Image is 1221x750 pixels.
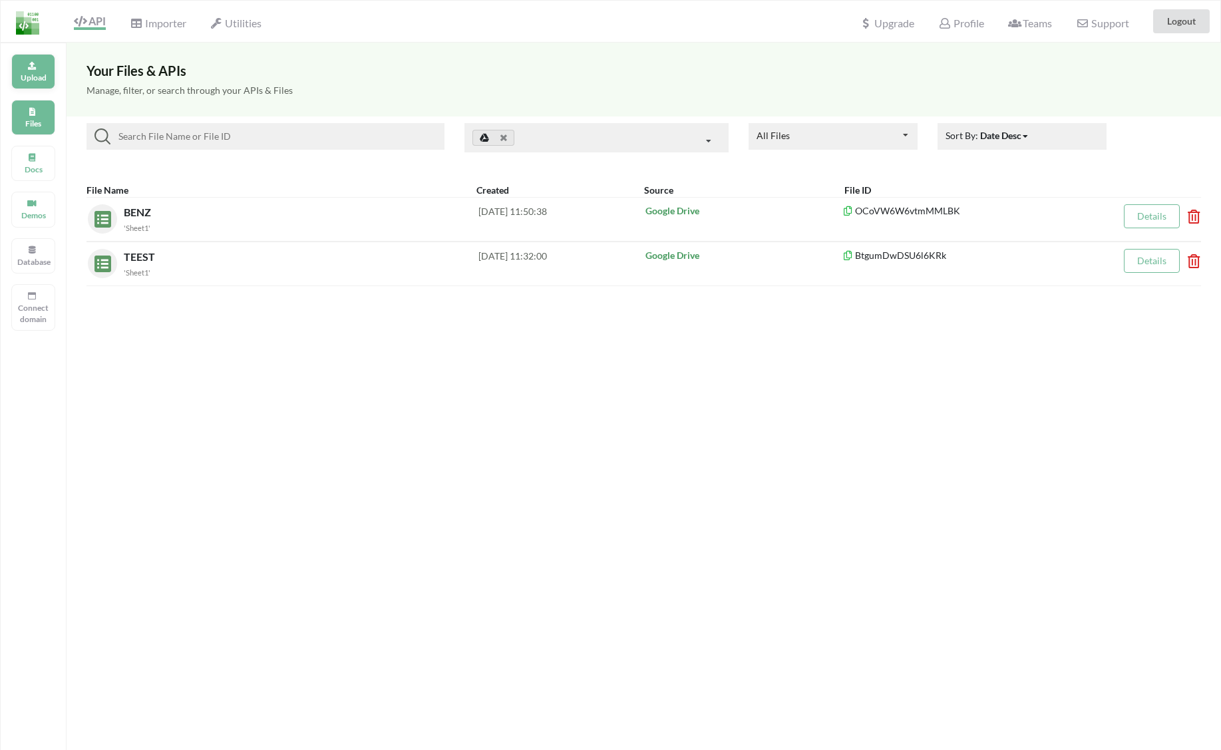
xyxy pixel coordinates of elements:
[17,302,49,325] p: Connect domain
[1153,9,1210,33] button: Logout
[17,256,49,268] p: Database
[1124,249,1180,273] button: Details
[645,204,842,218] p: Google Drive
[938,17,983,29] span: Profile
[17,118,49,129] p: Files
[757,131,790,140] div: All Files
[88,249,111,272] img: sheets.7a1b7961.svg
[1076,18,1129,29] span: Support
[110,128,439,144] input: Search File Name or File ID
[980,128,1021,142] div: Date Desc
[87,184,128,196] b: File Name
[88,204,111,228] img: sheets.7a1b7961.svg
[860,18,914,29] span: Upgrade
[87,63,1201,79] h3: Your Files & APIs
[210,17,262,29] span: Utilities
[87,85,1201,96] h5: Manage, filter, or search through your APIs & Files
[1137,255,1166,266] a: Details
[1124,204,1180,228] button: Details
[478,204,643,234] div: [DATE] 11:50:38
[124,268,150,277] small: 'Sheet1'
[946,130,1030,141] span: Sort By:
[124,206,154,218] span: BENZ
[94,128,110,144] img: searchIcon.svg
[130,17,186,29] span: Importer
[842,249,1084,262] p: BtgumDwDSU6l6KRk
[17,164,49,175] p: Docs
[844,184,871,196] b: File ID
[124,250,158,263] span: TEEST
[1008,17,1052,29] span: Teams
[842,204,1084,218] p: OCoVW6W6vtmMMLBK
[17,72,49,83] p: Upload
[1137,210,1166,222] a: Details
[478,249,643,278] div: [DATE] 11:32:00
[644,184,673,196] b: Source
[74,15,106,27] span: API
[16,11,39,35] img: LogoIcon.png
[124,224,150,232] small: 'Sheet1'
[17,210,49,221] p: Demos
[476,184,509,196] b: Created
[645,249,842,262] p: Google Drive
